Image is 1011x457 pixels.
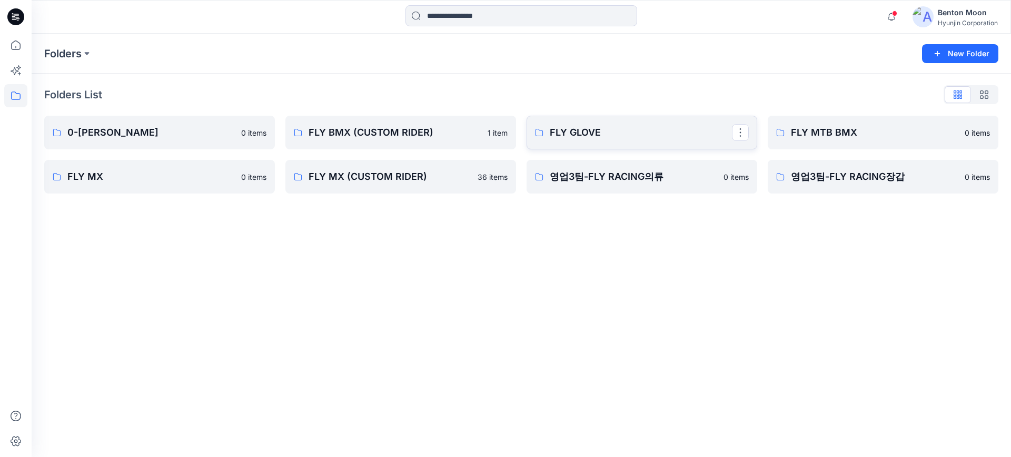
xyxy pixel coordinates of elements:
[285,160,516,194] a: FLY MX (CUSTOM RIDER)36 items
[309,169,471,184] p: FLY MX (CUSTOM RIDER)
[938,6,998,19] div: Benton Moon
[723,171,749,182] p: 0 items
[67,169,235,184] p: FLY MX
[768,116,998,149] a: FLY MTB BMX0 items
[44,160,275,194] a: FLY MX0 items
[527,116,757,149] a: FLY GLOVE
[478,171,508,182] p: 36 items
[913,6,934,27] img: avatar
[44,87,102,103] p: Folders List
[791,169,958,184] p: 영업3팀-FLY RACING장갑
[241,171,266,182] p: 0 items
[938,19,998,27] div: Hyunjin Corporation
[241,127,266,138] p: 0 items
[768,160,998,194] a: 영업3팀-FLY RACING장갑0 items
[44,116,275,149] a: 0-[PERSON_NAME]0 items
[44,46,82,61] a: Folders
[309,125,481,140] p: FLY BMX (CUSTOM RIDER)
[550,125,732,140] p: FLY GLOVE
[791,125,958,140] p: FLY MTB BMX
[285,116,516,149] a: FLY BMX (CUSTOM RIDER)1 item
[965,127,990,138] p: 0 items
[550,169,717,184] p: 영업3팀-FLY RACING의류
[527,160,757,194] a: 영업3팀-FLY RACING의류0 items
[922,44,998,63] button: New Folder
[965,171,990,182] p: 0 items
[488,127,508,138] p: 1 item
[67,125,235,140] p: 0-[PERSON_NAME]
